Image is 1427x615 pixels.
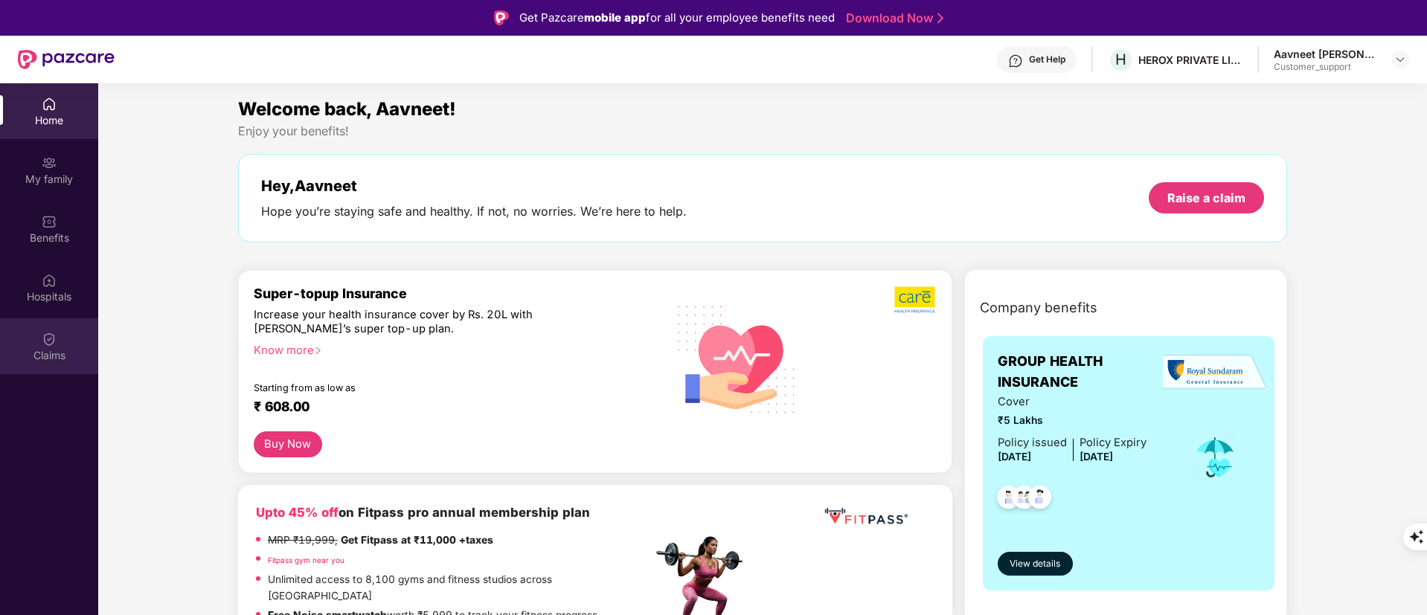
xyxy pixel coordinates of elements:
strong: mobile app [584,10,646,25]
div: Policy issued [998,434,1067,451]
span: H [1115,51,1126,68]
div: Get Help [1029,54,1065,65]
img: svg+xml;base64,PHN2ZyB3aWR0aD0iMjAiIGhlaWdodD0iMjAiIHZpZXdCb3g9IjAgMCAyMCAyMCIgZmlsbD0ibm9uZSIgeG... [42,155,57,170]
img: svg+xml;base64,PHN2ZyBpZD0iQmVuZWZpdHMiIHhtbG5zPSJodHRwOi8vd3d3LnczLm9yZy8yMDAwL3N2ZyIgd2lkdGg9Ij... [42,214,57,229]
span: ₹5 Lakhs [998,413,1147,429]
div: Super-topup Insurance [254,286,652,301]
span: [DATE] [1080,451,1113,463]
img: svg+xml;base64,PHN2ZyBpZD0iSG9zcGl0YWxzIiB4bWxucz0iaHR0cDovL3d3dy53My5vcmcvMjAwMC9zdmciIHdpZHRoPS... [42,273,57,288]
span: [DATE] [998,451,1031,463]
img: fppp.png [821,503,911,530]
p: Unlimited access to 8,100 gyms and fitness studios across [GEOGRAPHIC_DATA] [268,572,652,604]
b: on Fitpass pro annual membership plan [256,505,590,520]
div: Hope you’re staying safe and healthy. If not, no worries. We’re here to help. [261,204,687,219]
img: icon [1191,433,1240,482]
span: GROUP HEALTH INSURANCE [998,351,1171,393]
div: Hey, Aavneet [261,177,687,195]
img: svg+xml;base64,PHN2ZyB4bWxucz0iaHR0cDovL3d3dy53My5vcmcvMjAwMC9zdmciIHdpZHRoPSI0OC45NDMiIGhlaWdodD... [990,481,1027,518]
img: Logo [494,10,509,25]
div: Customer_support [1274,61,1378,73]
span: Welcome back, Aavneet! [238,98,456,120]
b: Upto 45% off [256,505,339,520]
a: Fitpass gym near you [268,556,344,564]
button: Buy Now [254,431,322,457]
div: Know more [254,344,644,354]
img: svg+xml;base64,PHN2ZyB4bWxucz0iaHR0cDovL3d3dy53My5vcmcvMjAwMC9zdmciIHdpZHRoPSI0OC45NDMiIGhlaWdodD... [1022,481,1058,518]
img: svg+xml;base64,PHN2ZyBpZD0iRHJvcGRvd24tMzJ4MzIiIHhtbG5zPSJodHRwOi8vd3d3LnczLm9yZy8yMDAwL3N2ZyIgd2... [1394,54,1406,65]
div: Starting from as low as [254,382,589,393]
img: b5dec4f62d2307b9de63beb79f102df3.png [894,286,937,314]
img: svg+xml;base64,PHN2ZyBpZD0iSG9tZSIgeG1sbnM9Imh0dHA6Ly93d3cudzMub3JnLzIwMDAvc3ZnIiB3aWR0aD0iMjAiIG... [42,97,57,112]
div: HEROX PRIVATE LIMITED [1138,53,1242,67]
div: Aavneet [PERSON_NAME] [PERSON_NAME] [1274,47,1378,61]
img: svg+xml;base64,PHN2ZyB4bWxucz0iaHR0cDovL3d3dy53My5vcmcvMjAwMC9zdmciIHhtbG5zOnhsaW5rPSJodHRwOi8vd3... [666,286,808,431]
strong: Get Fitpass at ₹11,000 +taxes [341,534,493,546]
span: right [314,347,322,355]
del: MRP ₹19,999, [268,534,338,546]
div: Enjoy your benefits! [238,123,1288,139]
span: Company benefits [980,297,1097,318]
div: ₹ 608.00 [254,399,638,416]
span: Cover [998,393,1147,410]
button: View details [998,552,1073,576]
div: Get Pazcare for all your employee benefits need [519,9,835,27]
span: View details [1010,557,1060,571]
img: svg+xml;base64,PHN2ZyBpZD0iQ2xhaW0iIHhtbG5zPSJodHRwOi8vd3d3LnczLm9yZy8yMDAwL3N2ZyIgd2lkdGg9IjIwIi... [42,332,57,347]
a: Download Now [846,10,939,26]
img: svg+xml;base64,PHN2ZyB4bWxucz0iaHR0cDovL3d3dy53My5vcmcvMjAwMC9zdmciIHdpZHRoPSI0OC45MTUiIGhlaWdodD... [1006,481,1042,518]
div: Increase your health insurance cover by Rs. 20L with [PERSON_NAME]’s super top-up plan. [254,308,588,337]
img: Stroke [937,10,943,26]
div: Policy Expiry [1080,434,1147,451]
img: New Pazcare Logo [18,50,115,69]
div: Raise a claim [1167,190,1245,206]
img: insurerLogo [1163,354,1267,390]
img: svg+xml;base64,PHN2ZyBpZD0iSGVscC0zMngzMiIgeG1sbnM9Imh0dHA6Ly93d3cudzMub3JnLzIwMDAvc3ZnIiB3aWR0aD... [1008,54,1023,68]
